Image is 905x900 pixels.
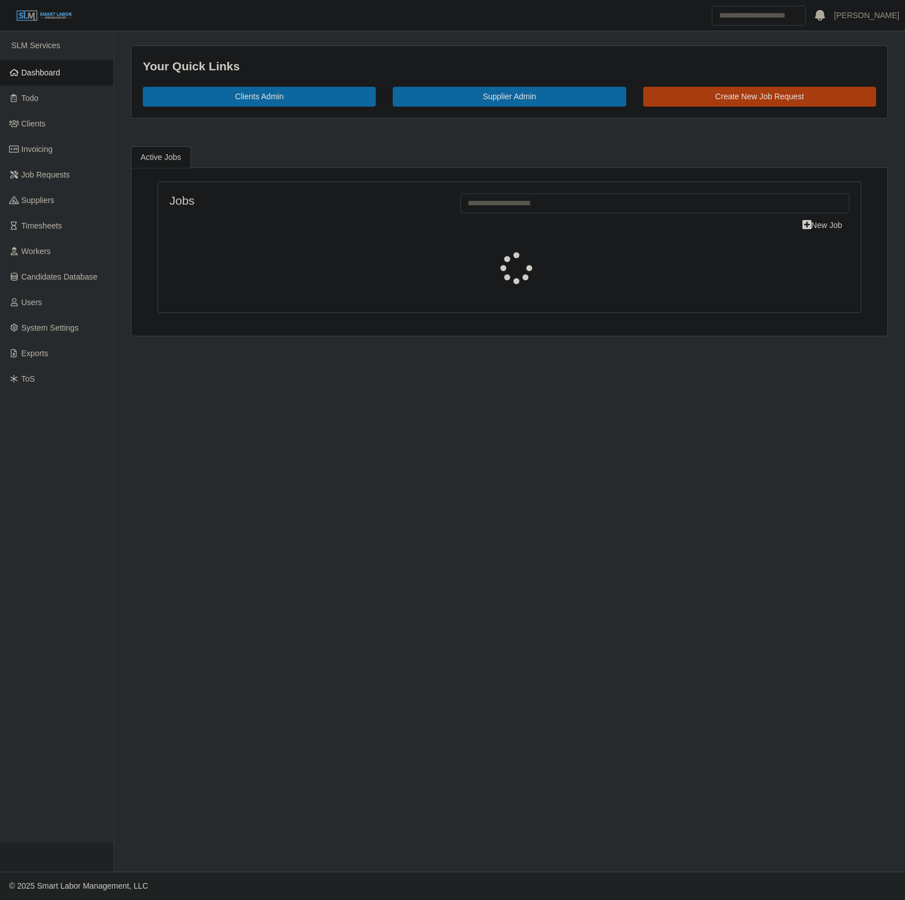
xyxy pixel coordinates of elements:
[22,323,79,332] span: System Settings
[16,10,73,22] img: SLM Logo
[169,193,443,208] h4: Jobs
[143,87,376,107] a: Clients Admin
[22,196,54,205] span: Suppliers
[11,41,60,50] span: SLM Services
[22,68,61,77] span: Dashboard
[643,87,876,107] a: Create New Job Request
[22,94,39,103] span: Todo
[22,170,70,179] span: Job Requests
[393,87,626,107] a: Supplier Admin
[143,57,876,75] div: Your Quick Links
[22,349,48,358] span: Exports
[22,272,98,281] span: Candidates Database
[131,146,191,168] a: Active Jobs
[22,298,43,307] span: Users
[22,221,62,230] span: Timesheets
[22,374,35,383] span: ToS
[795,216,849,235] a: New Job
[22,145,53,154] span: Invoicing
[22,247,51,256] span: Workers
[712,6,806,26] input: Search
[834,10,899,22] a: [PERSON_NAME]
[22,119,46,128] span: Clients
[9,881,148,890] span: © 2025 Smart Labor Management, LLC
